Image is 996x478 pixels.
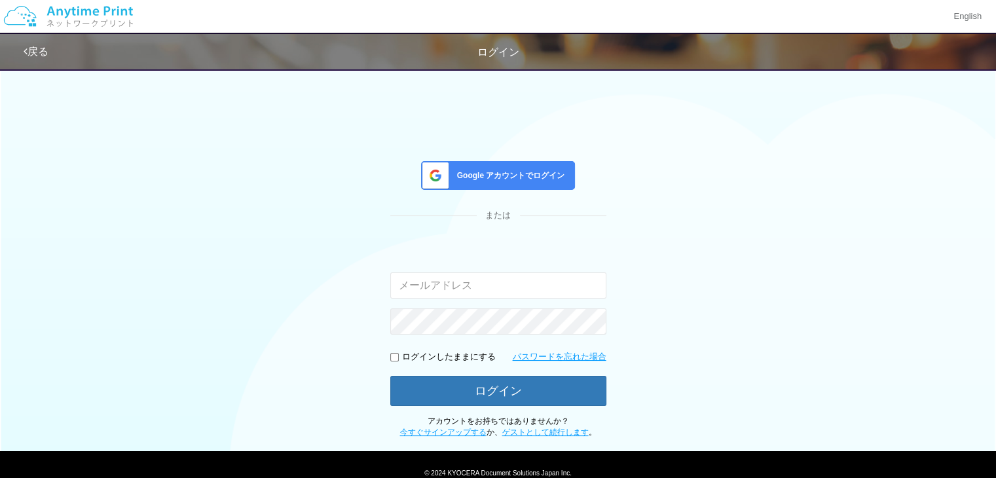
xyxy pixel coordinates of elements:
[390,210,606,222] div: または
[390,416,606,438] p: アカウントをお持ちではありませんか？
[400,428,597,437] span: か、 。
[513,351,606,363] a: パスワードを忘れた場合
[390,272,606,299] input: メールアドレス
[452,170,565,181] span: Google アカウントでログイン
[390,376,606,406] button: ログイン
[477,46,519,58] span: ログイン
[502,428,589,437] a: ゲストとして続行します
[402,351,496,363] p: ログインしたままにする
[424,468,572,477] span: © 2024 KYOCERA Document Solutions Japan Inc.
[24,46,48,57] a: 戻る
[400,428,487,437] a: 今すぐサインアップする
